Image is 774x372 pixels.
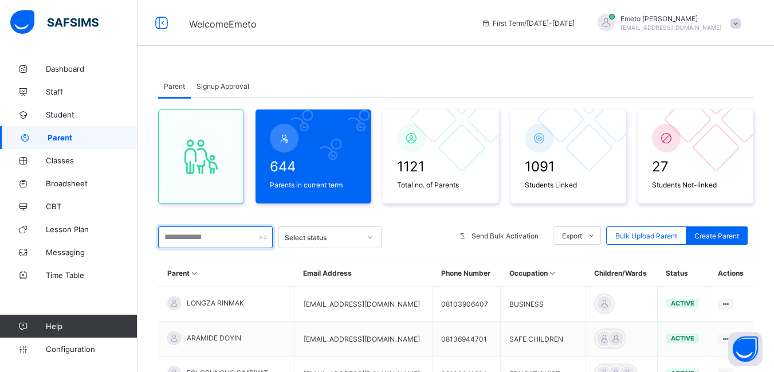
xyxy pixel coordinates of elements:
[270,181,357,189] span: Parents in current term
[652,158,739,175] span: 27
[46,179,137,188] span: Broadsheet
[694,232,739,240] span: Create Parent
[397,158,484,175] span: 1121
[46,64,137,73] span: Dashboard
[615,232,677,240] span: Bulk Upload Parent
[562,232,582,240] span: Export
[294,260,433,287] th: Email Address
[48,133,137,142] span: Parent
[657,260,709,287] th: Status
[501,322,586,357] td: SAFE CHILDREN
[433,260,501,287] th: Phone Number
[159,260,295,287] th: Parent
[586,260,657,287] th: Children/Wards
[652,181,739,189] span: Students Not-linked
[46,110,137,119] span: Student
[46,225,137,234] span: Lesson Plan
[46,156,137,165] span: Classes
[671,334,694,342] span: active
[285,233,360,242] div: Select status
[525,158,612,175] span: 1091
[433,287,501,322] td: 08103906407
[709,260,753,287] th: Actions
[46,271,137,280] span: Time Table
[46,248,137,257] span: Messaging
[46,202,137,211] span: CBT
[197,82,249,91] span: Signup Approval
[294,322,433,357] td: [EMAIL_ADDRESS][DOMAIN_NAME]
[620,14,722,23] span: Emeto [PERSON_NAME]
[728,332,763,366] button: Open asap
[270,158,357,175] span: 644
[190,269,199,277] i: Sort in Ascending Order
[671,299,694,307] span: active
[46,322,137,331] span: Help
[548,269,557,277] i: Sort in Ascending Order
[187,334,241,342] span: ARAMIDE DOYIN
[46,87,137,96] span: Staff
[620,24,722,31] span: [EMAIL_ADDRESS][DOMAIN_NAME]
[10,10,99,34] img: safsims
[164,82,185,91] span: Parent
[472,232,539,240] span: Send Bulk Activation
[294,287,433,322] td: [EMAIL_ADDRESS][DOMAIN_NAME]
[501,287,586,322] td: BUSINESS
[189,18,257,30] span: Welcome Emeto
[46,344,137,354] span: Configuration
[397,181,484,189] span: Total no. of Parents
[481,19,575,28] span: session/term information
[187,299,244,307] span: LONGZA RINMAK
[501,260,586,287] th: Occupation
[586,14,747,33] div: EmetoAusten
[433,322,501,357] td: 08136944701
[525,181,612,189] span: Students Linked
